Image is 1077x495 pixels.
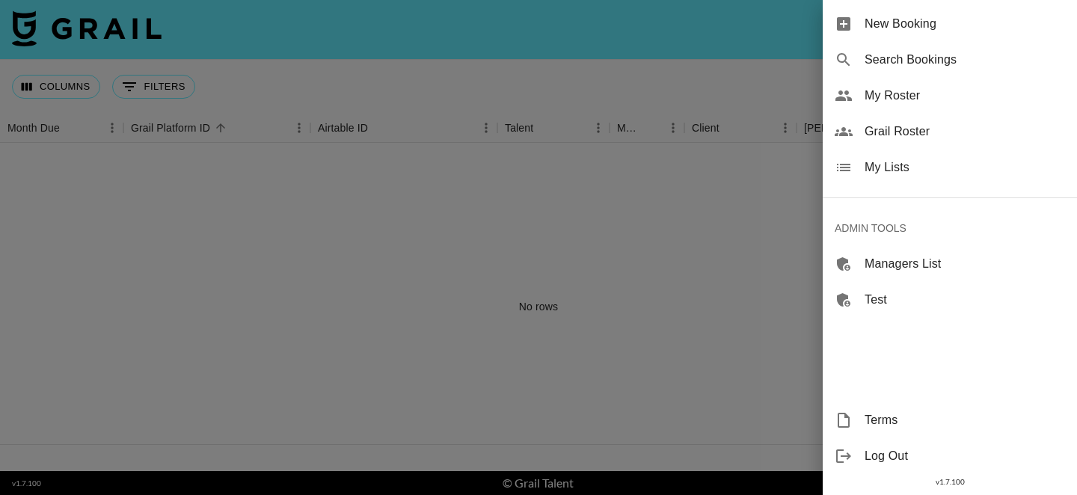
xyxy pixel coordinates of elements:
span: New Booking [865,15,1065,33]
span: Search Bookings [865,51,1065,69]
div: Log Out [823,438,1077,474]
div: ADMIN TOOLS [823,210,1077,246]
span: Grail Roster [865,123,1065,141]
div: My Lists [823,150,1077,185]
div: New Booking [823,6,1077,42]
div: Test [823,282,1077,318]
span: My Lists [865,159,1065,176]
div: Terms [823,402,1077,438]
span: My Roster [865,87,1065,105]
span: Managers List [865,255,1065,273]
span: Terms [865,411,1065,429]
div: Managers List [823,246,1077,282]
div: Search Bookings [823,42,1077,78]
span: Test [865,291,1065,309]
div: Grail Roster [823,114,1077,150]
span: Log Out [865,447,1065,465]
div: v 1.7.100 [823,474,1077,490]
div: My Roster [823,78,1077,114]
